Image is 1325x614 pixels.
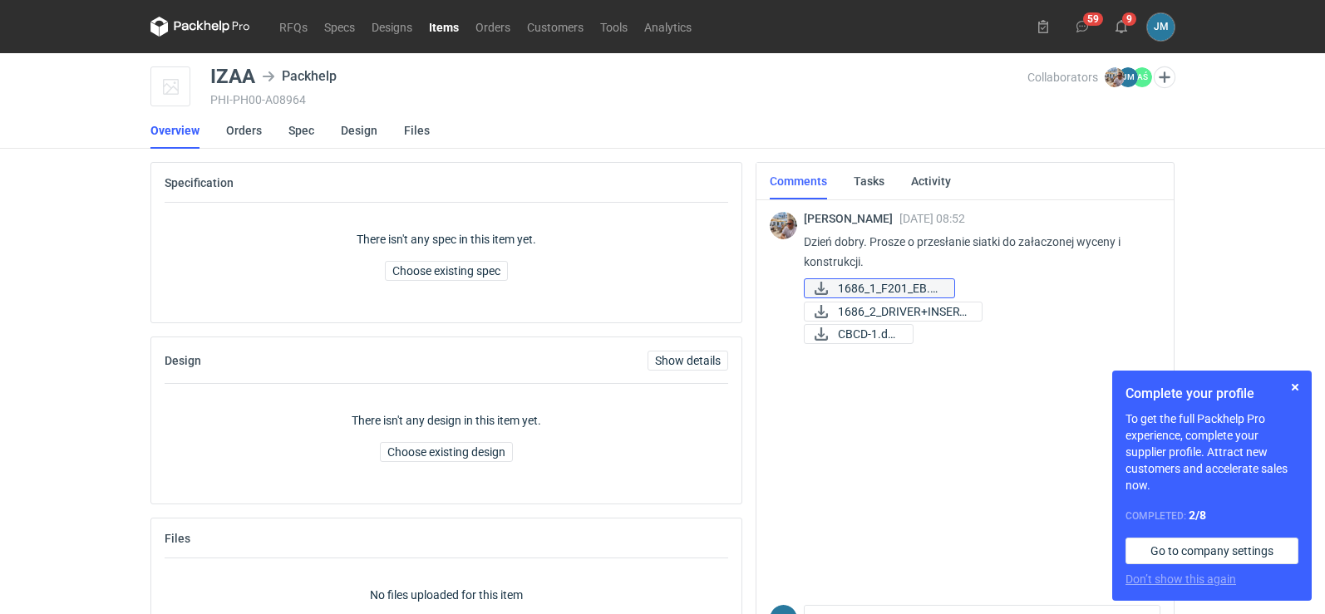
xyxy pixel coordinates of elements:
[911,163,951,199] a: Activity
[316,17,363,37] a: Specs
[1126,538,1298,564] a: Go to company settings
[1147,13,1175,41] button: JM
[392,265,500,277] span: Choose existing spec
[1126,410,1298,494] p: To get the full Packhelp Pro experience, complete your supplier profile. Attract new customers an...
[770,212,797,239] img: Michał Palasek
[1126,384,1298,404] h1: Complete your profile
[150,112,199,149] a: Overview
[1126,571,1236,587] button: Don’t show this again
[341,112,377,149] a: Design
[804,302,970,322] div: 1686_2_DRIVER+INSERT_E.pdf
[404,112,430,149] a: Files
[804,232,1147,272] p: Dzień dobry. Prosze o przesłanie siatki do załaczonej wyceny i konstrukcji.
[357,231,536,248] p: There isn't any spec in this item yet.
[804,302,983,322] a: 1686_2_DRIVER+INSERT...
[226,112,262,149] a: Orders
[804,212,899,225] span: [PERSON_NAME]
[592,17,636,37] a: Tools
[1105,67,1125,87] img: Michał Palasek
[150,17,250,37] svg: Packhelp Pro
[1069,13,1096,40] button: 59
[370,587,523,603] p: No files uploaded for this item
[288,112,314,149] a: Spec
[770,163,827,199] a: Comments
[271,17,316,37] a: RFQs
[838,302,968,321] span: 1686_2_DRIVER+INSERT...
[165,176,234,189] h2: Specification
[804,324,914,344] a: CBCD-1.docx
[636,17,700,37] a: Analytics
[1126,507,1298,524] div: Completed:
[1132,67,1152,87] figcaption: AŚ
[648,351,728,371] a: Show details
[387,446,505,458] span: Choose existing design
[1189,508,1206,522] strong: 2 / 8
[1285,377,1305,397] button: Skip for now
[854,163,884,199] a: Tasks
[1108,13,1135,40] button: 9
[467,17,519,37] a: Orders
[1154,66,1175,88] button: Edit collaborators
[352,412,541,429] p: There isn't any design in this item yet.
[210,66,255,86] div: IZAA
[262,66,337,86] div: Packhelp
[165,354,201,367] h2: Design
[838,325,899,343] span: CBCD-1.docx
[165,532,190,545] h2: Files
[421,17,467,37] a: Items
[385,261,508,281] button: Choose existing spec
[804,278,955,298] a: 1686_1_F201_EB.pdf
[899,212,965,225] span: [DATE] 08:52
[1118,67,1138,87] figcaption: JM
[1147,13,1175,41] div: Joanna Myślak
[838,279,941,297] span: 1686_1_F201_EB.pdf
[210,93,1027,106] div: PHI-PH00-A08964
[1027,71,1098,84] span: Collaborators
[380,442,513,462] button: Choose existing design
[363,17,421,37] a: Designs
[519,17,592,37] a: Customers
